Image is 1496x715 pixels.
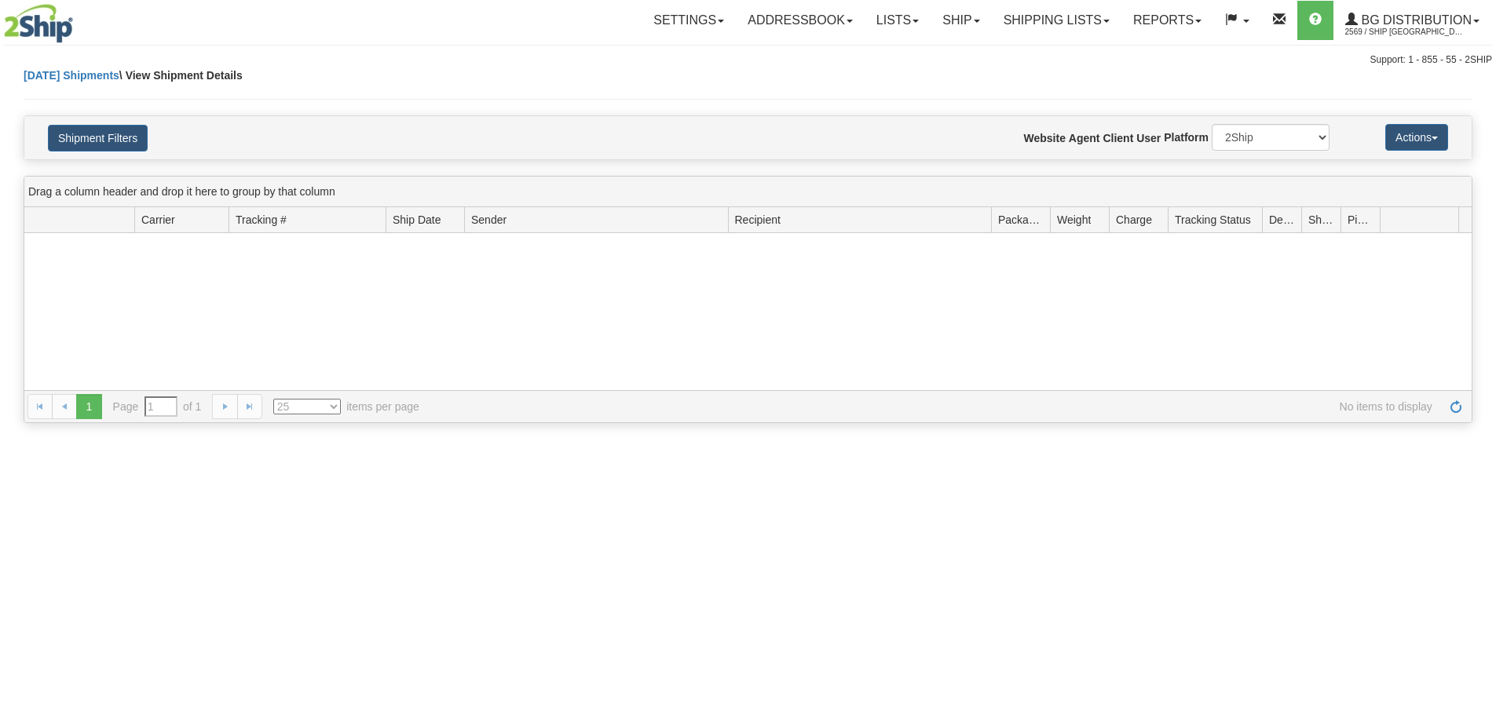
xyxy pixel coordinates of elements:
label: Website [1024,130,1066,146]
span: Weight [1057,212,1091,228]
label: Platform [1164,130,1209,145]
span: Tracking # [236,212,287,228]
span: 1 [76,394,101,419]
span: Ship Date [393,212,441,228]
label: Agent [1069,130,1100,146]
a: Reports [1121,1,1213,40]
label: User [1136,130,1161,146]
button: Actions [1385,124,1448,151]
span: Carrier [141,212,175,228]
span: Page of 1 [113,396,202,417]
span: Pickup Status [1348,212,1373,228]
div: grid grouping header [24,177,1472,207]
span: Shipment Issues [1308,212,1334,228]
span: Packages [998,212,1044,228]
span: Sender [471,212,507,228]
span: Delivery Status [1269,212,1295,228]
button: Shipment Filters [48,125,148,151]
a: Refresh [1443,394,1469,419]
div: Support: 1 - 855 - 55 - 2SHIP [4,53,1492,67]
a: Addressbook [736,1,865,40]
span: 2569 / Ship [GEOGRAPHIC_DATA] [1345,24,1463,40]
img: logo2569.jpg [4,4,73,43]
span: BG Distribution [1358,13,1472,27]
span: Charge [1116,212,1152,228]
span: \ View Shipment Details [119,69,243,82]
span: No items to display [441,399,1432,414]
label: Client [1103,130,1133,146]
a: Settings [642,1,736,40]
span: items per page [273,399,419,414]
a: Ship [931,1,991,40]
span: Recipient [735,212,781,228]
a: Lists [865,1,931,40]
a: Shipping lists [992,1,1121,40]
a: [DATE] Shipments [24,69,119,82]
a: BG Distribution 2569 / Ship [GEOGRAPHIC_DATA] [1333,1,1491,40]
span: Tracking Status [1175,212,1251,228]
